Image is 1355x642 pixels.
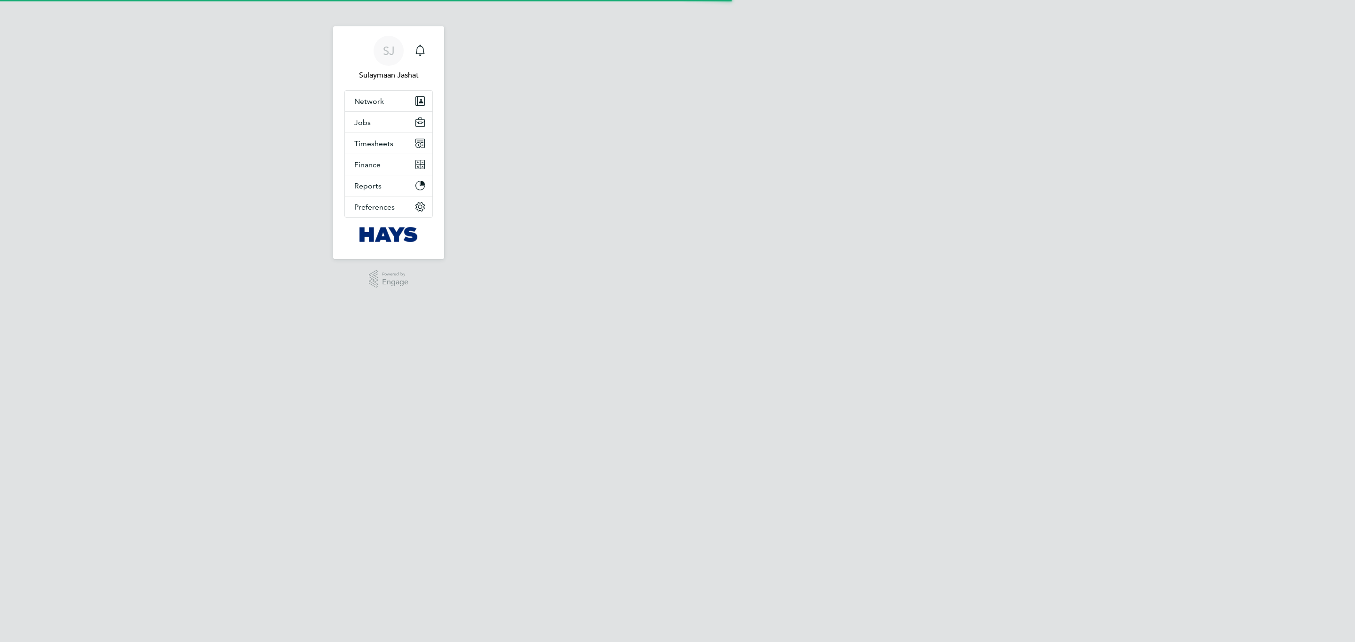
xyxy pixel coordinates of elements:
[344,36,433,81] a: SJSulaymaan Jashat
[345,154,432,175] button: Finance
[382,270,408,278] span: Powered by
[344,227,433,242] a: Go to home page
[345,133,432,154] button: Timesheets
[345,112,432,133] button: Jobs
[345,175,432,196] button: Reports
[383,45,395,57] span: SJ
[344,70,433,81] span: Sulaymaan Jashat
[354,160,381,169] span: Finance
[345,91,432,111] button: Network
[354,139,393,148] span: Timesheets
[354,118,371,127] span: Jobs
[369,270,409,288] a: Powered byEngage
[333,26,444,259] nav: Main navigation
[359,227,418,242] img: hays-logo-retina.png
[345,196,432,217] button: Preferences
[354,203,395,211] span: Preferences
[354,97,384,106] span: Network
[354,181,382,190] span: Reports
[382,278,408,286] span: Engage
